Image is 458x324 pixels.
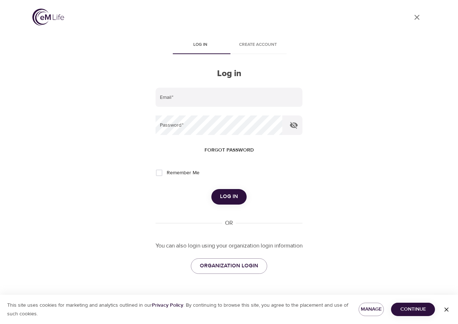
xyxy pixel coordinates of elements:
[156,37,302,54] div: disabled tabs example
[364,305,378,314] span: Manage
[205,146,254,155] span: Forgot password
[222,219,236,227] div: OR
[359,303,384,316] button: Manage
[32,9,64,26] img: logo
[167,169,199,177] span: Remember Me
[152,302,183,308] a: Privacy Policy
[408,9,426,26] a: close
[233,41,282,49] span: Create account
[391,303,435,316] button: Continue
[191,258,267,273] a: ORGANIZATION LOGIN
[220,192,238,201] span: Log in
[200,261,258,271] span: ORGANIZATION LOGIN
[156,242,302,250] p: You can also login using your organization login information
[202,144,257,157] button: Forgot password
[211,189,247,204] button: Log in
[397,305,429,314] span: Continue
[176,41,225,49] span: Log in
[156,69,302,79] h2: Log in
